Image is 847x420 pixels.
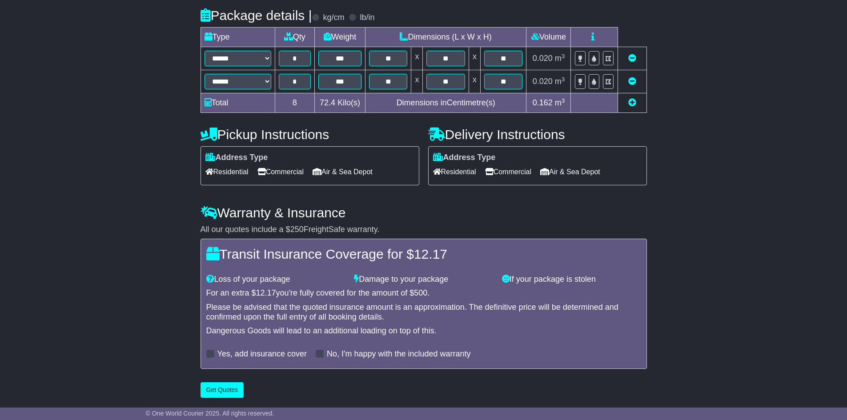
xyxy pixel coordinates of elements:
h4: Delivery Instructions [428,127,647,142]
span: 12.17 [256,288,276,297]
span: 0.162 [533,98,553,107]
span: 12.17 [414,247,447,261]
td: x [469,47,480,70]
span: 72.4 [320,98,335,107]
span: Air & Sea Depot [540,165,600,179]
td: Dimensions (L x W x H) [365,28,526,47]
td: x [411,70,423,93]
sup: 3 [562,76,565,83]
div: Please be advised that the quoted insurance amount is an approximation. The definitive price will... [206,303,641,322]
span: m [555,77,565,86]
label: Yes, add insurance cover [217,349,307,359]
span: Residential [433,165,476,179]
span: Air & Sea Depot [313,165,373,179]
div: Dangerous Goods will lead to an additional loading on top of this. [206,326,641,336]
label: kg/cm [323,13,344,23]
a: Add new item [628,98,636,107]
span: 250 [290,225,304,234]
td: Volume [526,28,571,47]
a: Remove this item [628,77,636,86]
td: Dimensions in Centimetre(s) [365,93,526,113]
td: 8 [275,93,314,113]
span: Residential [205,165,249,179]
label: Address Type [433,153,496,163]
h4: Pickup Instructions [201,127,419,142]
span: 0.020 [533,54,553,63]
td: Total [201,93,275,113]
h4: Package details | [201,8,312,23]
span: 500 [414,288,427,297]
td: Type [201,28,275,47]
span: Commercial [257,165,304,179]
h4: Warranty & Insurance [201,205,647,220]
span: 0.020 [533,77,553,86]
div: Loss of your package [202,275,350,284]
td: x [469,70,480,93]
span: m [555,98,565,107]
h4: Transit Insurance Coverage for $ [206,247,641,261]
td: Kilo(s) [314,93,365,113]
div: All our quotes include a $ FreightSafe warranty. [201,225,647,235]
button: Get Quotes [201,382,244,398]
td: Qty [275,28,314,47]
label: lb/in [360,13,374,23]
div: For an extra $ you're fully covered for the amount of $ . [206,288,641,298]
div: Damage to your package [349,275,498,284]
a: Remove this item [628,54,636,63]
td: x [411,47,423,70]
div: If your package is stolen [498,275,646,284]
sup: 3 [562,53,565,60]
label: No, I'm happy with the included warranty [327,349,471,359]
sup: 3 [562,97,565,104]
td: Weight [314,28,365,47]
span: m [555,54,565,63]
span: Commercial [485,165,531,179]
span: © One World Courier 2025. All rights reserved. [146,410,274,417]
label: Address Type [205,153,268,163]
